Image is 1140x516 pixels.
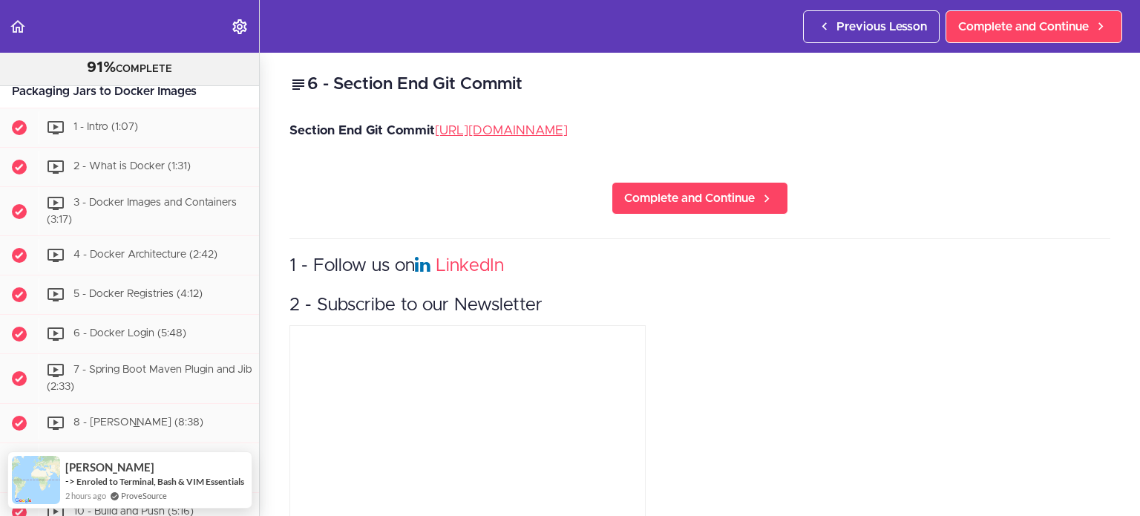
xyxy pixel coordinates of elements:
span: 8 - [PERSON_NAME] (8:38) [73,417,203,428]
svg: Settings Menu [231,18,249,36]
span: 3 - Docker Images and Containers (3:17) [47,197,237,225]
h3: 1 - Follow us on [289,254,1110,278]
span: Previous Lesson [836,18,927,36]
a: Enroled to Terminal, Bash & VIM Essentials [76,476,244,487]
a: Complete and Continue [946,10,1122,43]
span: [PERSON_NAME] [65,461,154,474]
a: [URL][DOMAIN_NAME] [435,124,568,137]
span: 2 hours ago [65,489,106,502]
img: provesource social proof notification image [12,456,60,504]
span: 4 - Docker Architecture (2:42) [73,250,217,261]
h3: 2 - Subscribe to our Newsletter [289,293,1110,318]
a: Complete and Continue [612,182,788,215]
span: 5 - Docker Registries (4:12) [73,290,203,300]
a: Previous Lesson [803,10,940,43]
span: 1 - Intro (1:07) [73,122,138,132]
span: 7 - Spring Boot Maven Plugin and Jib (2:33) [47,365,252,393]
svg: Back to course curriculum [9,18,27,36]
h2: 6 - Section End Git Commit [289,72,1110,97]
span: 6 - Docker Login (5:48) [73,329,186,339]
div: COMPLETE [19,59,240,78]
span: Complete and Continue [624,189,755,207]
a: ProveSource [121,489,167,502]
span: -> [65,475,75,487]
strong: Section End Git Commit [289,124,435,137]
span: 2 - What is Docker (1:31) [73,161,191,172]
span: Complete and Continue [958,18,1089,36]
a: LinkedIn [436,257,504,275]
span: 91% [87,60,116,75]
